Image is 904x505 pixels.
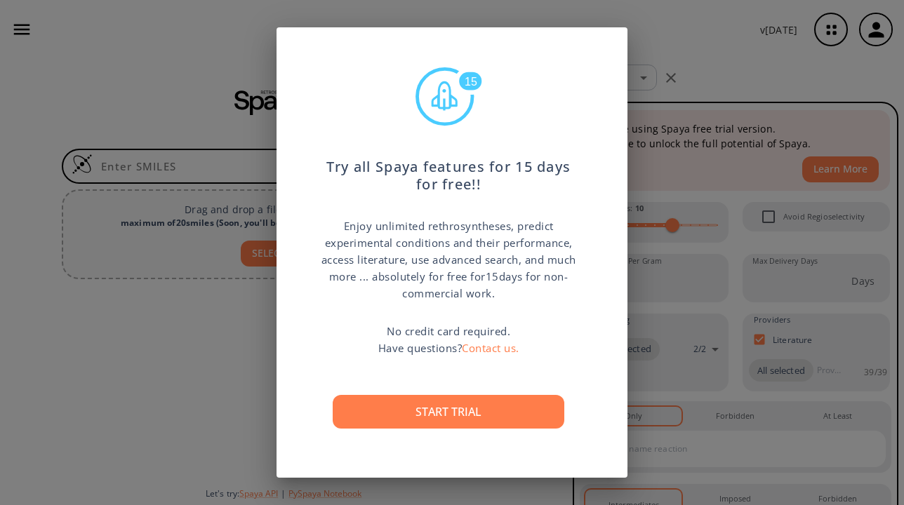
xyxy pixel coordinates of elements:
[378,323,519,356] p: No credit card required. Have questions?
[462,341,519,355] a: Contact us.
[333,395,564,429] button: Start trial
[465,76,477,88] text: 15
[319,144,578,194] p: Try all Spaya features for 15 days for free!!
[319,217,578,302] p: Enjoy unlimited rethrosyntheses, predict experimental conditions and their performance, access li...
